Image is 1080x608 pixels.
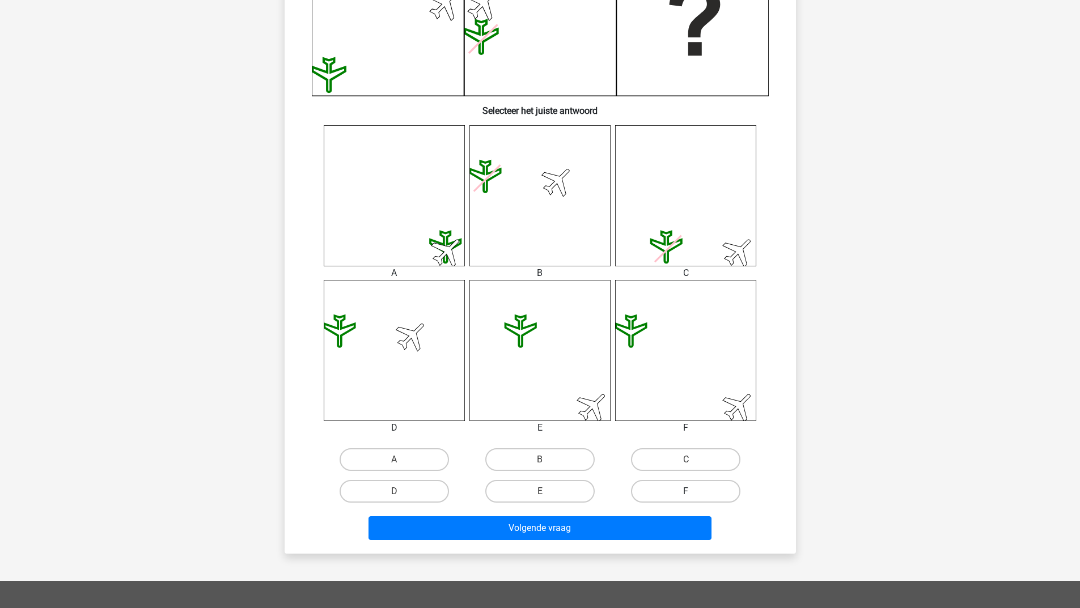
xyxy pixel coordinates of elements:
[461,421,619,435] div: E
[315,421,473,435] div: D
[303,96,778,116] h6: Selecteer het juiste antwoord
[631,480,740,503] label: F
[607,421,765,435] div: F
[485,448,595,471] label: B
[607,266,765,280] div: C
[369,516,711,540] button: Volgende vraag
[485,480,595,503] label: E
[315,266,473,280] div: A
[631,448,740,471] label: C
[340,448,449,471] label: A
[340,480,449,503] label: D
[461,266,619,280] div: B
